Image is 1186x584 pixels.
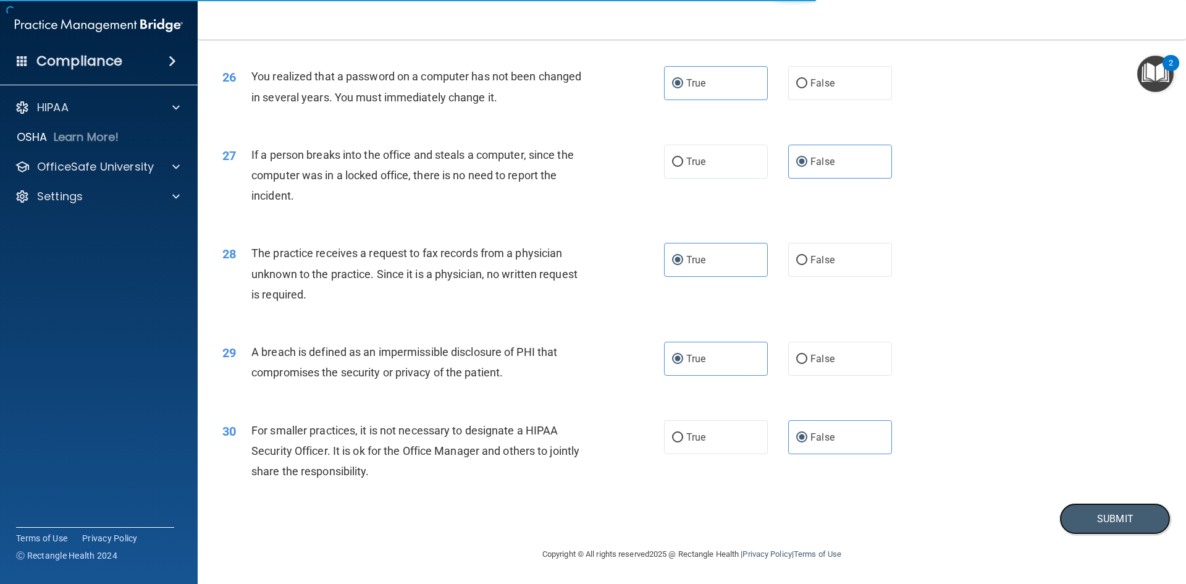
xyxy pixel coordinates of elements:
[686,254,705,266] span: True
[742,549,791,559] a: Privacy Policy
[15,159,180,174] a: OfficeSafe University
[251,148,574,202] span: If a person breaks into the office and steals a computer, since the computer was in a locked offi...
[15,100,180,115] a: HIPAA
[37,189,83,204] p: Settings
[672,79,683,88] input: True
[686,353,705,365] span: True
[672,256,683,265] input: True
[810,156,835,167] span: False
[672,158,683,167] input: True
[15,13,183,38] img: PMB logo
[16,549,117,562] span: Ⓒ Rectangle Health 2024
[222,148,236,163] span: 27
[466,535,917,574] div: Copyright © All rights reserved 2025 @ Rectangle Health | |
[82,532,138,544] a: Privacy Policy
[15,189,180,204] a: Settings
[222,424,236,439] span: 30
[686,431,705,443] span: True
[222,70,236,85] span: 26
[686,77,705,89] span: True
[222,247,236,261] span: 28
[796,256,807,265] input: False
[1169,63,1173,79] div: 2
[796,355,807,364] input: False
[672,433,683,442] input: True
[251,70,581,103] span: You realized that a password on a computer has not been changed in several years. You must immedi...
[251,345,557,379] span: A breach is defined as an impermissible disclosure of PHI that compromises the security or privac...
[794,549,841,559] a: Terms of Use
[796,158,807,167] input: False
[222,345,236,360] span: 29
[1059,503,1171,535] button: Submit
[796,433,807,442] input: False
[16,532,67,544] a: Terms of Use
[686,156,705,167] span: True
[37,100,69,115] p: HIPAA
[251,247,578,300] span: The practice receives a request to fax records from a physician unknown to the practice. Since it...
[796,79,807,88] input: False
[37,159,154,174] p: OfficeSafe University
[251,424,579,478] span: For smaller practices, it is not necessary to designate a HIPAA Security Officer. It is ok for th...
[54,130,119,145] p: Learn More!
[672,355,683,364] input: True
[36,53,122,70] h4: Compliance
[810,431,835,443] span: False
[17,130,48,145] p: OSHA
[1137,56,1174,92] button: Open Resource Center, 2 new notifications
[810,77,835,89] span: False
[810,353,835,365] span: False
[810,254,835,266] span: False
